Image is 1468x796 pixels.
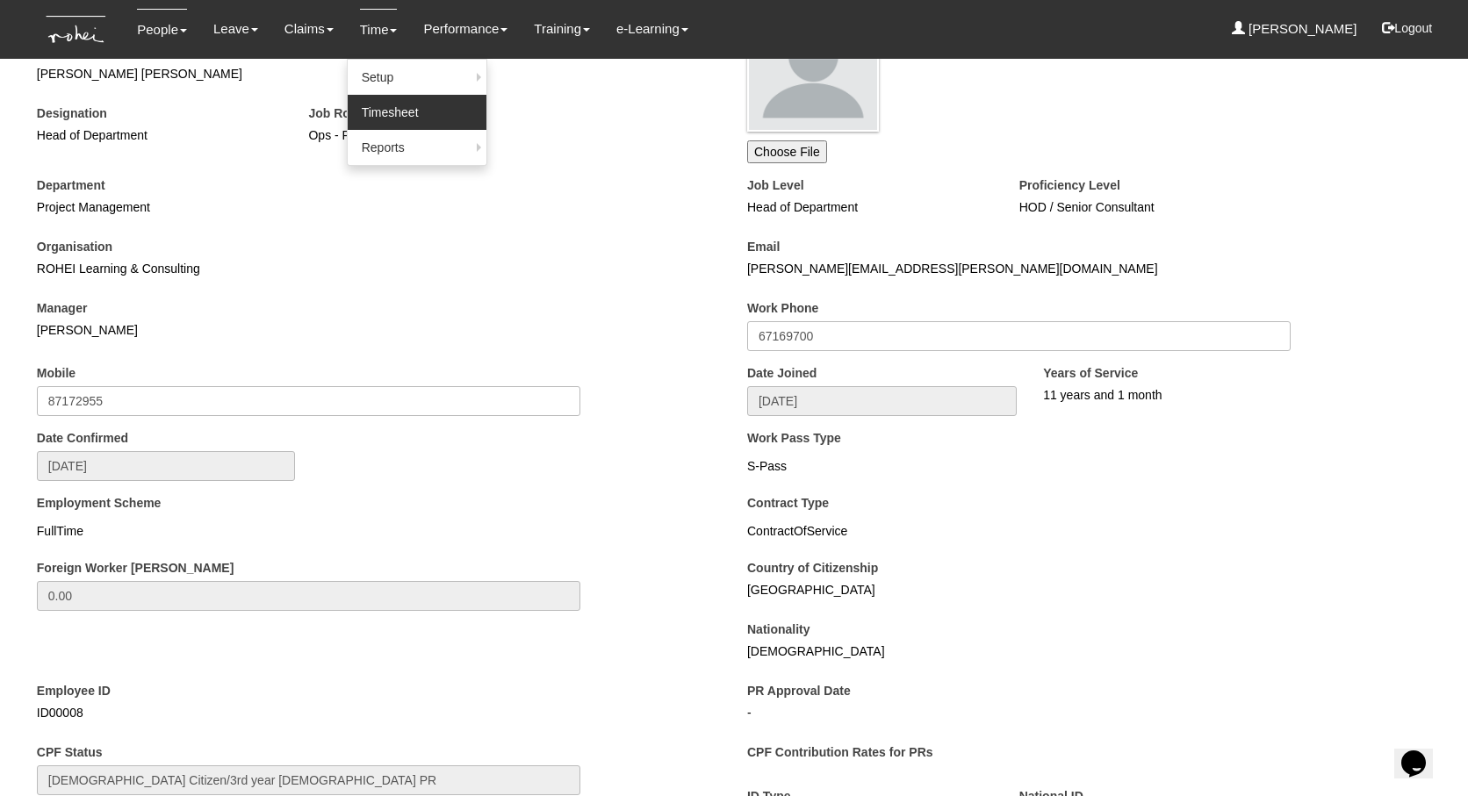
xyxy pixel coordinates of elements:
a: Reports [348,130,486,165]
label: Organisation [37,238,112,255]
button: Logout [1370,7,1444,49]
label: Nationality [747,620,810,638]
a: Claims [284,9,334,49]
a: e-Learning [616,9,688,49]
label: Employment Scheme [37,494,162,512]
label: Contract Type [747,494,829,512]
p: HOD / Senior Consultant [1019,198,1278,216]
p: [PERSON_NAME] [PERSON_NAME] [37,65,580,82]
label: Country of Citizenship [747,559,878,577]
iframe: chat widget [1394,726,1450,778]
p: Head of Department [747,198,1006,216]
label: Years of Service [1043,364,1138,382]
label: Foreign Worker [PERSON_NAME] [37,559,234,577]
a: [PERSON_NAME] [1232,9,1357,49]
label: PR Approval Date [747,682,851,699]
a: Leave [213,9,258,49]
p: [PERSON_NAME][EMAIL_ADDRESS][PERSON_NAME][DOMAIN_NAME] [747,260,1291,277]
a: Timesheet [348,95,486,130]
label: Job Role [308,104,360,122]
div: ContractOfService [747,516,1291,546]
a: Performance [423,9,507,49]
label: Designation [37,104,107,122]
a: People [137,9,187,50]
label: CPF Status [37,743,103,761]
label: Department [37,176,105,194]
label: Proficiency Level [1019,176,1120,194]
p: Ops - PM - Head of Department [308,126,567,144]
a: Time [360,9,398,50]
p: Head of Department [37,126,296,144]
p: [GEOGRAPHIC_DATA] [747,581,1291,599]
div: FullTime [37,516,580,546]
label: Work Pass Type [747,429,841,447]
div: S-Pass [747,451,1291,481]
p: ROHEI Learning & Consulting [37,260,580,277]
p: - [747,704,1291,721]
label: Work Phone [747,299,818,317]
label: Manager [37,299,88,317]
p: [PERSON_NAME] [37,321,580,339]
label: Date Joined [747,364,817,382]
p: [DEMOGRAPHIC_DATA] [747,642,1291,660]
label: Date Confirmed [37,429,128,447]
label: Mobile [37,364,76,382]
label: Email [747,238,780,255]
label: Employee ID [37,682,111,699]
a: Training [534,9,590,49]
label: Job Level [747,176,804,194]
label: CPF Contribution Rates for PRs [747,743,933,761]
input: Choose File [747,140,827,163]
a: Setup [348,60,486,95]
p: Project Management [37,198,580,216]
p: ID00008 [37,704,580,721]
div: 11 years and 1 month [1043,386,1372,404]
